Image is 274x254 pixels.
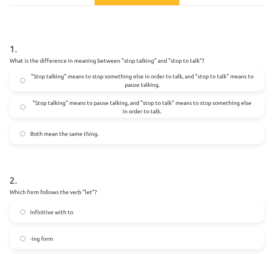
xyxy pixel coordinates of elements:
input: Both mean the same thing. [20,131,25,136]
input: "Stop talking" means to pause talking, and "stop to talk" means to stop something else in order t... [20,104,25,110]
h1: 2 . [10,160,264,185]
h1: 1 . [10,29,264,54]
input: "Stop talking" means to stop something else in order to talk, and "stop to talk" means to pause t... [20,78,25,83]
input: Infinitive with to [20,209,25,215]
span: Both mean the same thing. [30,129,99,138]
input: -ing form [20,236,25,241]
p: What is the difference in meaning between "stop talking" and "stop to talk"? [10,56,264,65]
p: Which form follows the verb "let"? [10,188,264,196]
span: Infinitive with to [30,208,73,216]
span: "Stop talking" means to stop something else in order to talk, and "stop to talk" means to pause t... [30,72,254,89]
span: -ing form [30,234,53,243]
span: "Stop talking" means to pause talking, and "stop to talk" means to stop something else in order t... [30,98,254,115]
